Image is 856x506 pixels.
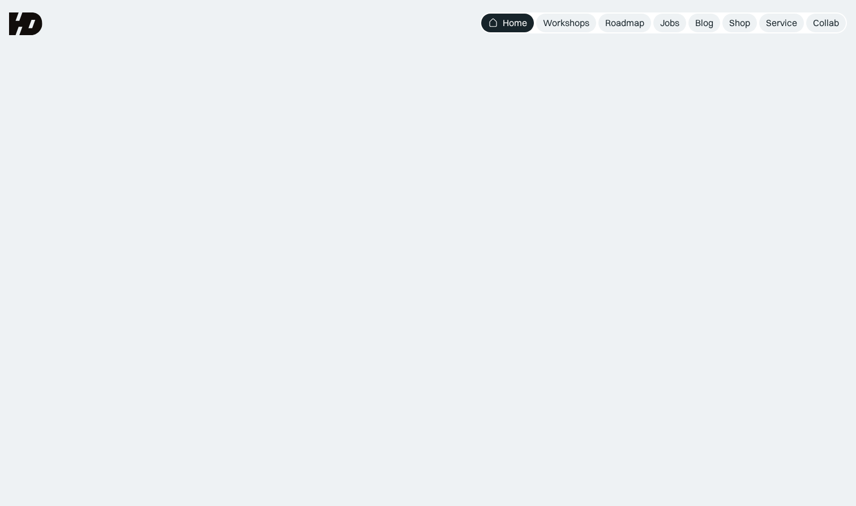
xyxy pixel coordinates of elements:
[543,17,589,29] div: Workshops
[813,17,839,29] div: Collab
[722,14,757,32] a: Shop
[660,17,679,29] div: Jobs
[605,17,644,29] div: Roadmap
[598,14,651,32] a: Roadmap
[503,17,527,29] div: Home
[653,14,686,32] a: Jobs
[766,17,797,29] div: Service
[806,14,846,32] a: Collab
[759,14,804,32] a: Service
[688,14,720,32] a: Blog
[481,14,534,32] a: Home
[536,14,596,32] a: Workshops
[695,17,713,29] div: Blog
[729,17,750,29] div: Shop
